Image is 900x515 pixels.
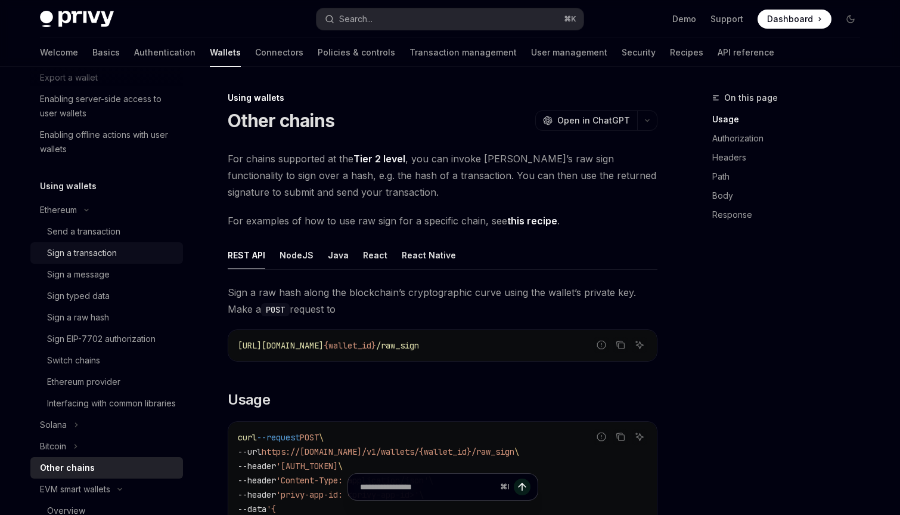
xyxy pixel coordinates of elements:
[758,10,831,29] a: Dashboard
[40,439,66,454] div: Bitcoin
[40,38,78,67] a: Welcome
[228,241,265,269] div: REST API
[300,432,319,443] span: POST
[712,148,870,167] a: Headers
[30,242,183,264] a: Sign a transaction
[338,461,343,471] span: \
[228,92,657,104] div: Using wallets
[30,479,183,500] button: Toggle EVM smart wallets section
[712,110,870,129] a: Usage
[40,482,110,497] div: EVM smart wallets
[339,12,373,26] div: Search...
[557,115,630,127] span: Open in ChatGPT
[40,128,176,156] div: Enabling offline actions with user wallets
[30,199,183,221] button: Toggle Ethereum section
[47,353,100,368] div: Switch chains
[535,110,637,131] button: Open in ChatGPT
[30,371,183,393] a: Ethereum provider
[47,289,110,303] div: Sign typed data
[261,303,290,316] code: POST
[257,432,300,443] span: --request
[376,340,419,351] span: /raw_sign
[276,461,338,471] span: '[AUTH_TOKEN]
[514,446,519,457] span: \
[712,186,870,205] a: Body
[92,38,120,67] a: Basics
[40,203,77,217] div: Ethereum
[40,179,97,193] h5: Using wallets
[30,350,183,371] a: Switch chains
[134,38,195,67] a: Authentication
[30,221,183,242] a: Send a transaction
[363,241,387,269] div: React
[712,167,870,186] a: Path
[228,390,270,409] span: Usage
[30,328,183,350] a: Sign EIP-7702 authorization
[228,212,657,229] span: For examples of how to use raw sign for a specific chain, see .
[594,337,609,353] button: Report incorrect code
[712,129,870,148] a: Authorization
[47,375,120,389] div: Ethereum provider
[319,432,324,443] span: \
[718,38,774,67] a: API reference
[30,88,183,124] a: Enabling server-side access to user wallets
[210,38,241,67] a: Wallets
[30,436,183,457] button: Toggle Bitcoin section
[672,13,696,25] a: Demo
[670,38,703,67] a: Recipes
[514,479,530,495] button: Send message
[564,14,576,24] span: ⌘ K
[712,205,870,224] a: Response
[710,13,743,25] a: Support
[40,92,176,121] div: Enabling server-side access to user wallets
[47,224,120,239] div: Send a transaction
[767,13,813,25] span: Dashboard
[262,446,514,457] span: https://[DOMAIN_NAME]/v1/wallets/{wallet_id}/raw_sign
[30,414,183,436] button: Toggle Solana section
[724,91,778,105] span: On this page
[507,215,557,227] a: this recipe
[613,429,628,445] button: Copy the contents from the code block
[228,284,657,317] span: Sign a raw hash along the blockchain’s cryptographic curve using the wallet’s private key. Make a...
[318,38,395,67] a: Policies & controls
[47,246,117,260] div: Sign a transaction
[632,337,647,353] button: Ask AI
[402,241,456,269] div: React Native
[30,264,183,285] a: Sign a message
[324,340,376,351] span: {wallet_id}
[622,38,656,67] a: Security
[360,474,495,500] input: Ask a question...
[228,150,657,201] span: For chains supported at the , you can invoke [PERSON_NAME]’s raw sign functionality to sign over ...
[409,38,517,67] a: Transaction management
[531,38,607,67] a: User management
[238,461,276,471] span: --header
[841,10,860,29] button: Toggle dark mode
[255,38,303,67] a: Connectors
[316,8,584,30] button: Open search
[40,11,114,27] img: dark logo
[30,307,183,328] a: Sign a raw hash
[30,457,183,479] a: Other chains
[40,461,95,475] div: Other chains
[280,241,314,269] div: NodeJS
[228,110,334,131] h1: Other chains
[238,432,257,443] span: curl
[238,446,262,457] span: --url
[47,267,110,282] div: Sign a message
[47,310,109,325] div: Sign a raw hash
[594,429,609,445] button: Report incorrect code
[30,124,183,160] a: Enabling offline actions with user wallets
[632,429,647,445] button: Ask AI
[613,337,628,353] button: Copy the contents from the code block
[238,340,324,351] span: [URL][DOMAIN_NAME]
[47,396,176,411] div: Interfacing with common libraries
[353,153,405,165] a: Tier 2 level
[40,418,67,432] div: Solana
[30,393,183,414] a: Interfacing with common libraries
[47,332,156,346] div: Sign EIP-7702 authorization
[30,285,183,307] a: Sign typed data
[328,241,349,269] div: Java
